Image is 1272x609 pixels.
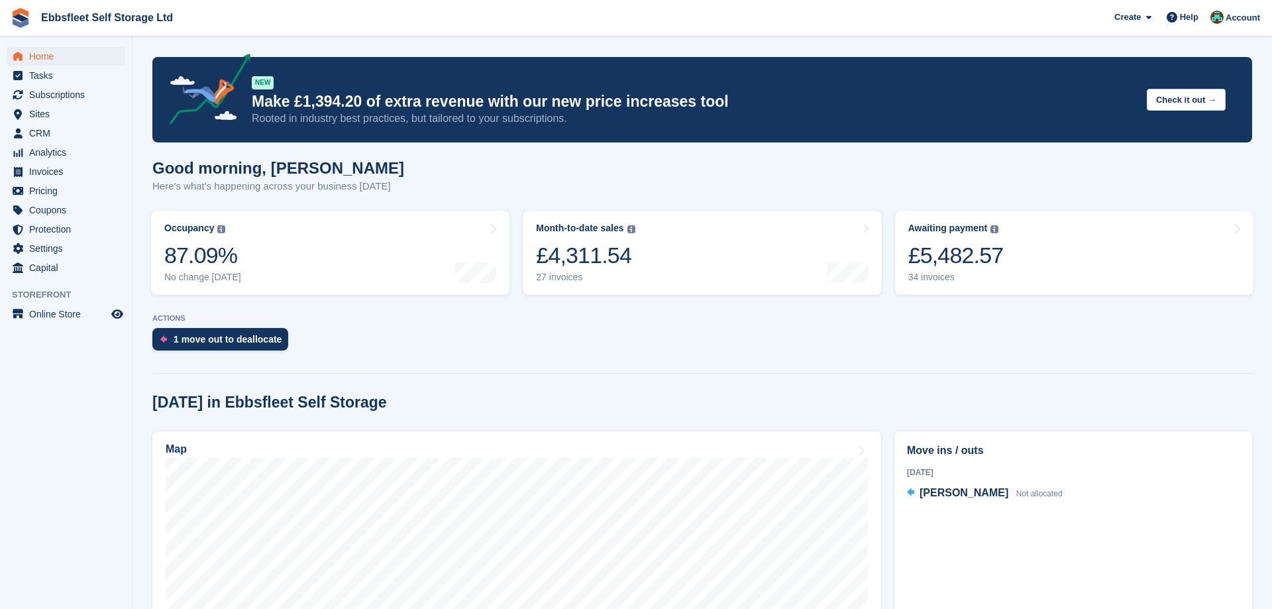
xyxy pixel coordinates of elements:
span: Account [1226,11,1260,25]
div: [DATE] [907,467,1240,478]
img: icon-info-grey-7440780725fd019a000dd9b08b2336e03edf1995a4989e88bcd33f0948082b44.svg [217,225,225,233]
div: £5,482.57 [908,242,1004,269]
a: [PERSON_NAME] Not allocated [907,485,1063,502]
span: Coupons [29,201,109,219]
p: Here's what's happening across your business [DATE] [152,179,404,194]
a: menu [7,143,125,162]
div: 34 invoices [908,272,1004,283]
span: Protection [29,220,109,239]
a: menu [7,258,125,277]
a: menu [7,105,125,123]
a: menu [7,124,125,142]
span: Capital [29,258,109,277]
span: Storefront [12,288,132,302]
a: Ebbsfleet Self Storage Ltd [36,7,178,28]
span: Tasks [29,66,109,85]
img: stora-icon-8386f47178a22dfd0bd8f6a31ec36ba5ce8667c1dd55bd0f319d3a0aa187defe.svg [11,8,30,28]
a: Awaiting payment £5,482.57 34 invoices [895,211,1253,295]
span: Analytics [29,143,109,162]
a: Preview store [109,306,125,322]
h2: Move ins / outs [907,443,1240,459]
span: Not allocated [1016,489,1063,498]
span: Sites [29,105,109,123]
a: menu [7,66,125,85]
img: move_outs_to_deallocate_icon-f764333ba52eb49d3ac5e1228854f67142a1ed5810a6f6cc68b1a99e826820c5.svg [160,335,167,343]
a: menu [7,220,125,239]
a: menu [7,305,125,323]
a: 1 move out to deallocate [152,328,295,357]
a: menu [7,239,125,258]
span: CRM [29,124,109,142]
a: menu [7,201,125,219]
span: [PERSON_NAME] [920,487,1008,498]
span: Help [1180,11,1198,24]
span: Pricing [29,182,109,200]
div: 1 move out to deallocate [174,334,282,345]
h2: Map [166,443,187,455]
span: Subscriptions [29,85,109,104]
div: Occupancy [164,223,214,234]
h1: Good morning, [PERSON_NAME] [152,159,404,177]
h2: [DATE] in Ebbsfleet Self Storage [152,394,387,412]
p: ACTIONS [152,314,1252,323]
span: Create [1114,11,1141,24]
div: No change [DATE] [164,272,241,283]
div: NEW [252,76,274,89]
div: Awaiting payment [908,223,988,234]
span: Home [29,47,109,66]
img: icon-info-grey-7440780725fd019a000dd9b08b2336e03edf1995a4989e88bcd33f0948082b44.svg [627,225,635,233]
a: menu [7,85,125,104]
div: £4,311.54 [536,242,635,269]
span: Online Store [29,305,109,323]
span: Settings [29,239,109,258]
div: 87.09% [164,242,241,269]
a: menu [7,162,125,181]
span: Invoices [29,162,109,181]
button: Check it out → [1147,89,1226,111]
div: 27 invoices [536,272,635,283]
img: George Spring [1210,11,1224,24]
p: Make £1,394.20 of extra revenue with our new price increases tool [252,92,1136,111]
a: Occupancy 87.09% No change [DATE] [151,211,509,295]
a: Month-to-date sales £4,311.54 27 invoices [523,211,881,295]
p: Rooted in industry best practices, but tailored to your subscriptions. [252,111,1136,126]
img: icon-info-grey-7440780725fd019a000dd9b08b2336e03edf1995a4989e88bcd33f0948082b44.svg [990,225,998,233]
img: price-adjustments-announcement-icon-8257ccfd72463d97f412b2fc003d46551f7dbcb40ab6d574587a9cd5c0d94... [158,54,251,129]
a: menu [7,47,125,66]
a: menu [7,182,125,200]
div: Month-to-date sales [536,223,623,234]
